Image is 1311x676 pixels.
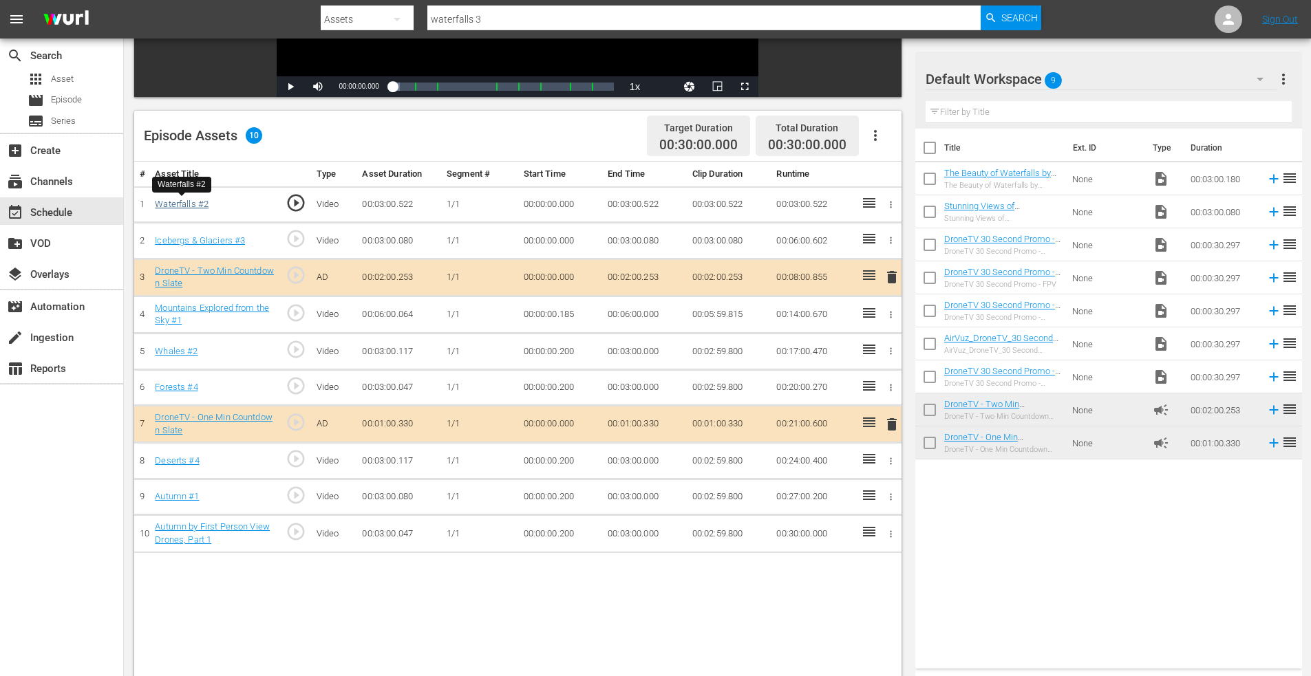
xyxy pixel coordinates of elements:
[518,259,603,296] td: 00:00:00.000
[356,515,441,552] td: 00:03:00.047
[311,162,357,187] th: Type
[926,60,1277,98] div: Default Workspace
[1185,294,1261,327] td: 00:00:30.297
[28,92,44,109] span: Episode
[158,179,206,190] div: Waterfalls #2
[51,93,82,107] span: Episode
[51,72,74,86] span: Asset
[441,259,518,296] td: 1/1
[1182,129,1265,167] th: Duration
[277,76,304,97] button: Play
[602,259,687,296] td: 00:02:00.253
[441,334,518,370] td: 1/1
[1067,162,1147,195] td: None
[1185,228,1261,261] td: 00:00:30.297
[518,296,603,333] td: 00:00:00.185
[356,443,441,479] td: 00:03:00.117
[1045,66,1062,95] span: 9
[771,162,855,187] th: Runtime
[286,412,306,433] span: play_circle_outline
[155,455,199,466] a: Deserts #4
[134,296,149,333] td: 4
[687,334,771,370] td: 00:02:59.800
[155,265,274,289] a: DroneTV - Two Min Countdown Slate
[1153,303,1169,319] span: Video
[602,334,687,370] td: 00:03:00.000
[304,76,332,97] button: Mute
[944,129,1065,167] th: Title
[1185,426,1261,459] td: 00:01:00.330
[1266,336,1281,351] svg: Add to Episode
[311,443,357,479] td: Video
[944,247,1061,256] div: DroneTV 30 Second Promo - Travel
[687,406,771,443] td: 00:01:00.330
[441,443,518,479] td: 1/1
[1153,270,1169,286] span: Video
[602,369,687,406] td: 00:03:00.000
[246,127,262,144] span: 10
[286,521,306,542] span: play_circle_outline
[311,369,357,406] td: Video
[1281,236,1298,252] span: reorder
[1067,261,1147,294] td: None
[944,333,1058,353] a: AirVuz_DroneTV_30 Second Promo - Action
[1281,302,1298,318] span: reorder
[1266,303,1281,318] svg: Add to Episode
[441,369,518,406] td: 1/1
[518,479,603,515] td: 00:00:00.200
[7,204,23,221] span: Schedule
[339,83,379,90] span: 00:00:00.000
[771,515,855,552] td: 00:30:00.000
[944,181,1061,190] div: The Beauty of Waterfalls by Drone, Part 3
[687,296,771,333] td: 00:05:59.815
[1067,426,1147,459] td: None
[1266,237,1281,252] svg: Add to Episode
[1067,195,1147,228] td: None
[134,443,149,479] td: 8
[33,3,99,36] img: ans4CAIJ8jUAAAAAAAAAAAAAAAAAAAAAAAAgQb4GAAAAAAAAAAAAAAAAAAAAAAAAJMjXAAAAAAAAAAAAAAAAAAAAAAAAgAT5G...
[687,223,771,259] td: 00:03:00.080
[771,186,855,223] td: 00:03:00.522
[1281,335,1298,351] span: reorder
[944,300,1060,320] a: DroneTV 30 Second Promo - Nature
[771,334,855,370] td: 00:17:00.470
[687,443,771,479] td: 00:02:59.800
[155,412,273,435] a: DroneTV - One Min Countdown Slate
[1185,393,1261,426] td: 00:02:00.253
[311,406,357,443] td: AD
[311,479,357,515] td: Video
[1153,369,1169,385] span: Video
[149,162,280,187] th: Asset Title
[1153,336,1169,352] span: Video
[687,162,771,187] th: Clip Duration
[7,266,23,283] span: Overlays
[944,168,1056,188] a: The Beauty of Waterfalls by Drone, Part 3
[1153,435,1169,451] span: Ad
[1185,360,1261,393] td: 00:00:30.297
[155,521,270,545] a: Autumn by First Person View Drones, Part 1
[981,6,1041,30] button: Search
[155,491,199,501] a: Autumn #1
[621,76,648,97] button: Playback Rate
[286,228,306,249] span: play_circle_outline
[311,223,357,259] td: Video
[1266,270,1281,285] svg: Add to Episode
[602,186,687,223] td: 00:03:00.522
[602,479,687,515] td: 00:03:00.000
[518,369,603,406] td: 00:00:00.200
[28,71,44,87] span: Asset
[1067,393,1147,426] td: None
[1067,294,1147,327] td: None
[1185,162,1261,195] td: 00:03:00.180
[51,114,76,128] span: Series
[944,346,1061,355] div: AirVuz_DroneTV_30 Second Promo - Action
[771,296,855,333] td: 00:14:00.670
[1067,327,1147,360] td: None
[1275,71,1292,87] span: more_vert
[1281,170,1298,186] span: reorder
[7,298,23,315] span: Automation
[687,369,771,406] td: 00:02:59.800
[944,267,1060,287] a: DroneTV 30 Second Promo - FPV
[7,173,23,190] span: Channels
[771,369,855,406] td: 00:20:00.270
